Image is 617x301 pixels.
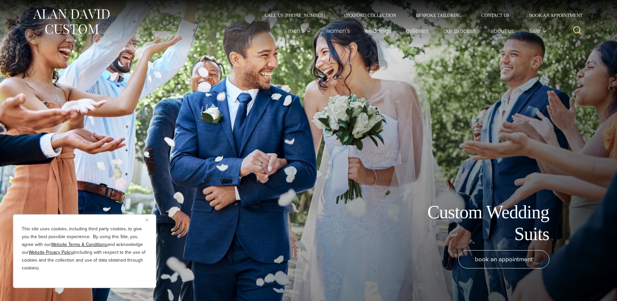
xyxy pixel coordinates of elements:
[357,24,398,37] a: weddings
[458,250,549,268] a: book an appointment
[29,249,73,256] a: Website Privacy Policy
[255,13,335,18] a: Call Us [PHONE_NUMBER]
[398,24,436,37] a: Galleries
[475,254,533,264] span: book an appointment
[472,13,519,18] a: Contact Us
[51,241,107,248] a: Website Terms & Conditions
[403,201,549,245] h1: Custom Wedding Suits
[334,13,406,18] a: Oxxford Collection
[436,24,483,37] a: Our Process
[288,27,311,34] span: Men’s
[519,13,585,18] a: Book an Appointment
[32,7,110,36] img: Alan David Custom
[483,24,522,37] a: About Us
[529,27,547,34] span: Sale
[281,24,550,37] nav: Primary Navigation
[145,219,148,222] img: Close
[22,225,147,272] p: This site uses cookies, including third party cookies, to give you the best possible experience. ...
[255,13,585,18] nav: Secondary Navigation
[318,24,357,37] a: Women’s
[406,13,471,18] a: Bespoke Tailoring
[145,216,153,224] button: Close
[570,23,585,38] button: View Search Form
